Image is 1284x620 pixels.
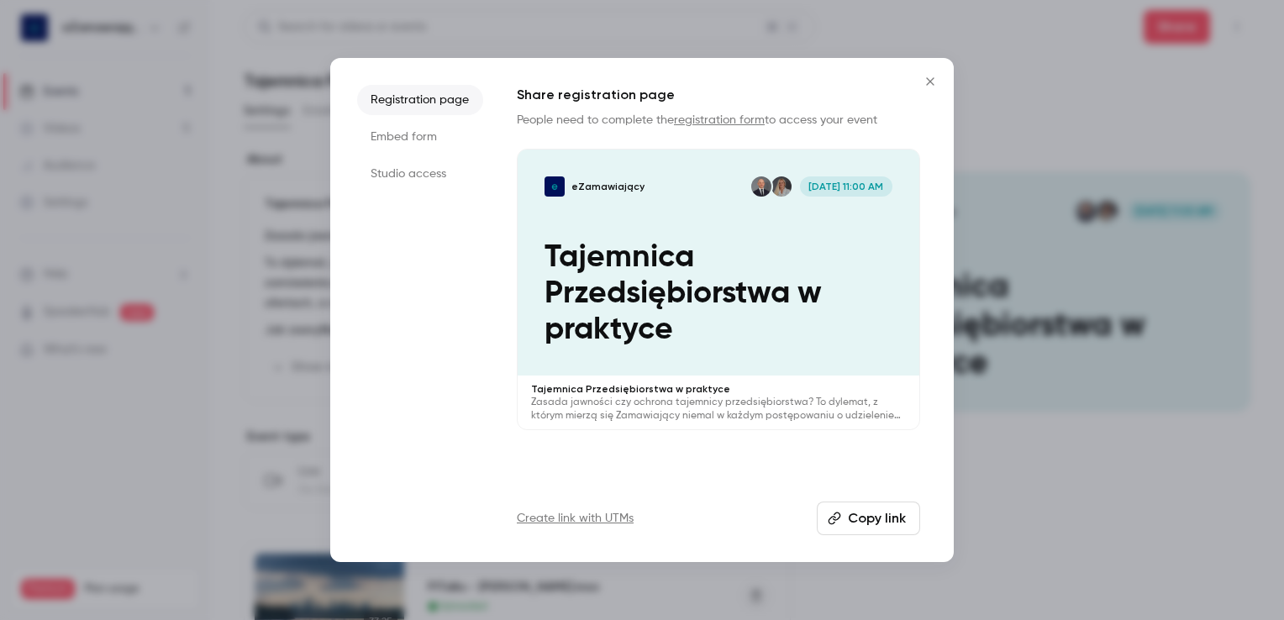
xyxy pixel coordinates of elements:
[357,85,483,115] li: Registration page
[357,122,483,152] li: Embed form
[674,114,765,126] a: registration form
[517,85,920,105] h1: Share registration page
[357,159,483,189] li: Studio access
[771,176,792,197] img: Anna Serpina-Forkasiewicz
[571,180,645,193] p: eZamawiający
[545,176,565,197] img: Tajemnica Przedsiębiorstwa w praktyce
[751,176,771,197] img: Bartosz Skowroński
[545,239,892,349] p: Tajemnica Przedsiębiorstwa w praktyce
[531,382,906,396] p: Tajemnica Przedsiębiorstwa w praktyce
[800,176,892,197] span: [DATE] 11:00 AM
[531,396,906,423] p: Zasada jawności czy ochrona tajemnicy przedsiębiorstwa? To dylemat, z którym mierzą się Zamawiają...
[913,65,947,98] button: Close
[817,502,920,535] button: Copy link
[517,112,920,129] p: People need to complete the to access your event
[517,149,920,430] a: Tajemnica Przedsiębiorstwa w praktyceeZamawiającyAnna Serpina-ForkasiewiczBartosz Skowroński[DATE...
[517,510,634,527] a: Create link with UTMs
